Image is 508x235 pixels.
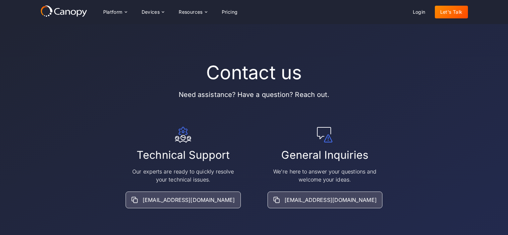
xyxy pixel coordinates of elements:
div: Devices [142,10,160,14]
div: Devices [136,5,170,19]
h2: Technical Support [137,148,229,162]
div: Platform [103,10,123,14]
p: We're here to answer your questions and welcome your ideas. [272,167,378,184]
h1: Contact us [206,62,302,84]
div: Platform [98,5,132,19]
p: Need assistance? Have a question? Reach out. [179,89,330,100]
a: Let's Talk [435,6,468,18]
p: Our experts are ready to quickly resolve your technical issues. [130,167,236,184]
a: Pricing [216,6,243,18]
div: Resources [179,10,203,14]
a: Login [407,6,431,18]
div: [EMAIL_ADDRESS][DOMAIN_NAME] [285,196,377,204]
h2: General Inquiries [281,148,368,162]
div: Resources [173,5,212,19]
div: [EMAIL_ADDRESS][DOMAIN_NAME] [143,196,235,204]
